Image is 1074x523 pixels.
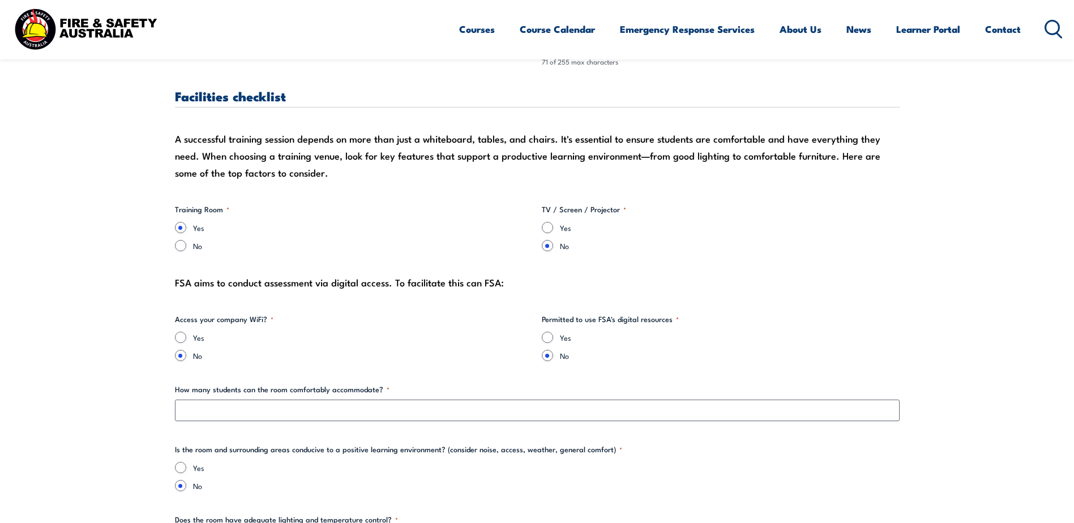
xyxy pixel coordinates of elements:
label: No [193,480,900,491]
label: No [560,350,900,361]
label: No [560,240,900,251]
div: A successful training session depends on more than just a whiteboard, tables, and chairs. It's es... [175,130,900,181]
label: Yes [193,332,533,343]
label: Yes [193,222,533,233]
div: FSA aims to conduct assessment via digital access. To facilitate this can FSA: [175,274,900,291]
label: Yes [560,222,900,233]
legend: TV / Screen / Projector [542,204,626,215]
label: How many students can the room comfortably accommodate? [175,384,900,395]
a: Course Calendar [520,14,595,44]
a: News [846,14,871,44]
label: Yes [560,332,900,343]
a: About Us [780,14,821,44]
a: Learner Portal [896,14,960,44]
legend: Access your company WiFi? [175,314,273,325]
label: Yes [193,462,900,473]
label: No [193,240,533,251]
a: Emergency Response Services [620,14,755,44]
legend: Training Room [175,204,229,215]
a: Contact [985,14,1021,44]
label: No [193,350,533,361]
div: 71 of 255 max characters [542,57,900,67]
h3: Facilities checklist [175,89,900,102]
a: Courses [459,14,495,44]
legend: Permitted to use FSA's digital resources [542,314,679,325]
legend: Is the room and surrounding areas conducive to a positive learning environment? (consider noise, ... [175,444,622,455]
